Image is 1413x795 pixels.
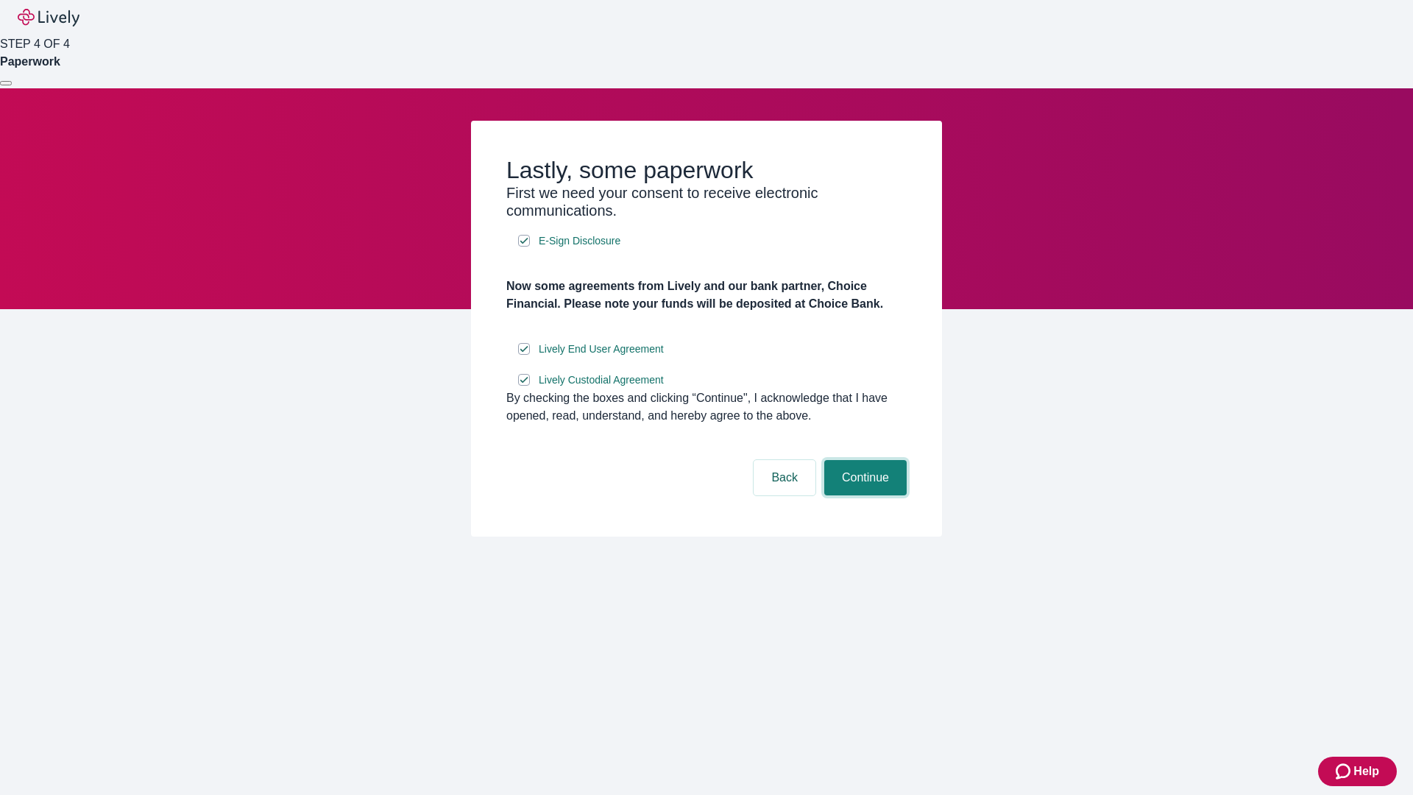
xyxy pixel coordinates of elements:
span: Help [1353,763,1379,780]
button: Continue [824,460,907,495]
svg: Zendesk support icon [1336,763,1353,780]
h4: Now some agreements from Lively and our bank partner, Choice Financial. Please note your funds wi... [506,278,907,313]
h2: Lastly, some paperwork [506,156,907,184]
span: Lively Custodial Agreement [539,372,664,388]
button: Back [754,460,815,495]
span: E-Sign Disclosure [539,233,620,249]
a: e-sign disclosure document [536,371,667,389]
a: e-sign disclosure document [536,340,667,358]
img: Lively [18,9,79,26]
div: By checking the boxes and clicking “Continue", I acknowledge that I have opened, read, understand... [506,389,907,425]
span: Lively End User Agreement [539,342,664,357]
button: Zendesk support iconHelp [1318,757,1397,786]
h3: First we need your consent to receive electronic communications. [506,184,907,219]
a: e-sign disclosure document [536,232,623,250]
